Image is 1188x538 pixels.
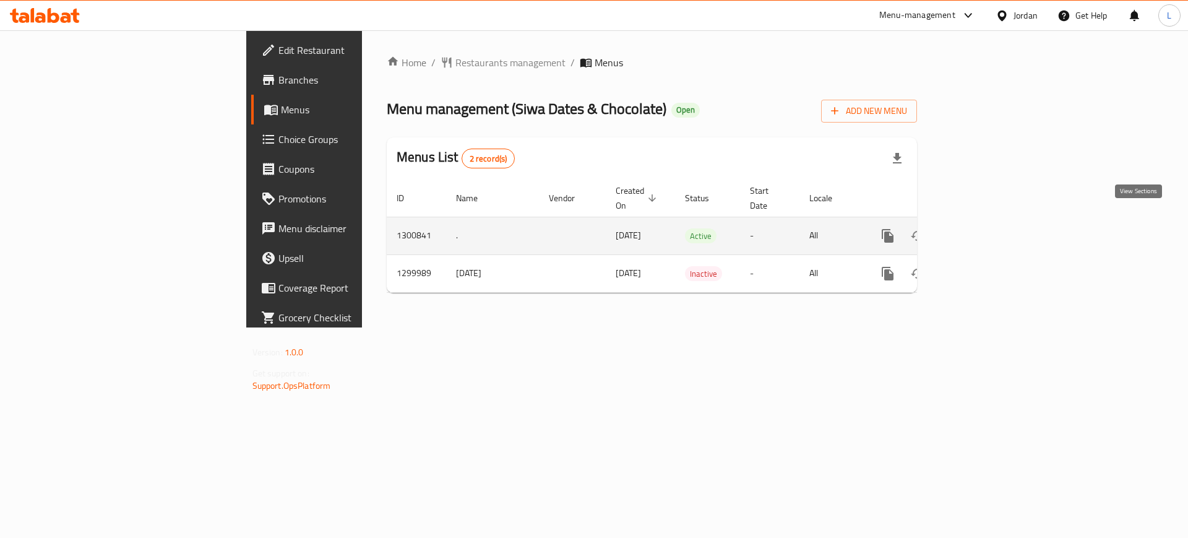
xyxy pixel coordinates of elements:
span: Restaurants management [455,55,566,70]
td: . [446,217,539,254]
span: Menus [281,102,435,117]
td: All [799,254,863,292]
span: L [1167,9,1171,22]
button: more [873,259,903,289]
a: Menu disclaimer [251,214,445,243]
span: Coverage Report [278,280,435,295]
span: Open [671,105,700,115]
th: Actions [863,180,1002,217]
span: ID [397,191,420,206]
span: Menu disclaimer [278,221,435,236]
a: Support.OpsPlatform [252,378,331,394]
button: Change Status [903,259,932,289]
span: [DATE] [616,265,641,281]
h2: Menus List [397,148,515,168]
span: Branches [278,72,435,87]
span: [DATE] [616,227,641,243]
div: Jordan [1014,9,1038,22]
a: Branches [251,65,445,95]
a: Grocery Checklist [251,303,445,332]
a: Upsell [251,243,445,273]
button: Add New Menu [821,100,917,123]
span: Active [685,229,717,243]
span: Version: [252,344,283,360]
span: 1.0.0 [285,344,304,360]
span: Upsell [278,251,435,266]
td: - [740,217,799,254]
span: Start Date [750,183,785,213]
div: Export file [882,144,912,173]
nav: breadcrumb [387,55,917,70]
div: Inactive [685,266,722,281]
button: more [873,221,903,251]
span: Edit Restaurant [278,43,435,58]
span: Promotions [278,191,435,206]
li: / [570,55,575,70]
span: Menus [595,55,623,70]
a: Menus [251,95,445,124]
div: Total records count [462,149,515,168]
a: Promotions [251,184,445,214]
span: Locale [809,191,848,206]
span: Menu management ( Siwa Dates & Chocolate ) [387,95,666,123]
span: Get support on: [252,365,309,381]
span: Inactive [685,267,722,281]
a: Choice Groups [251,124,445,154]
span: Coupons [278,162,435,176]
span: 2 record(s) [462,153,515,165]
span: Vendor [549,191,591,206]
td: - [740,254,799,292]
span: Status [685,191,725,206]
a: Restaurants management [441,55,566,70]
div: Active [685,228,717,243]
td: All [799,217,863,254]
a: Coverage Report [251,273,445,303]
span: Name [456,191,494,206]
div: Open [671,103,700,118]
td: [DATE] [446,254,539,292]
span: Add New Menu [831,103,907,119]
span: Created On [616,183,660,213]
span: Choice Groups [278,132,435,147]
a: Edit Restaurant [251,35,445,65]
div: Menu-management [879,8,955,23]
span: Grocery Checklist [278,310,435,325]
table: enhanced table [387,180,1002,293]
button: Change Status [903,221,932,251]
a: Coupons [251,154,445,184]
